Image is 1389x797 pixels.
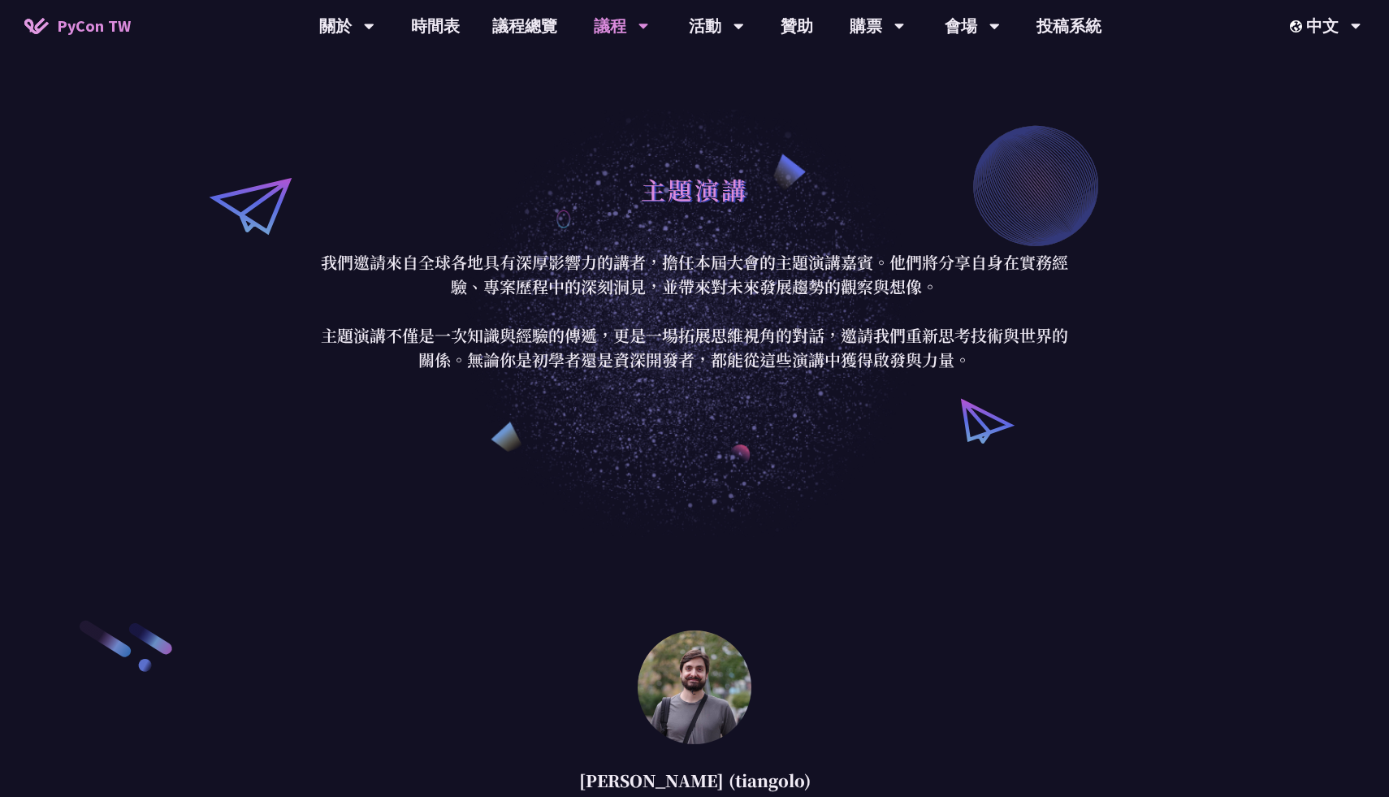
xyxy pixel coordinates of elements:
[638,630,751,744] img: Sebastián Ramírez (tiangolo)
[24,18,49,34] img: Home icon of PyCon TW 2025
[317,250,1072,372] p: 我們邀請來自全球各地具有深厚影響力的講者，擔任本屆大會的主題演講嘉賓。他們將分享自身在實務經驗、專案歷程中的深刻洞見，並帶來對未來發展趨勢的觀察與想像。 主題演講不僅是一次知識與經驗的傳遞，更是...
[641,165,748,214] h1: 主題演講
[57,14,131,38] span: PyCon TW
[8,6,147,46] a: PyCon TW
[1290,20,1306,32] img: Locale Icon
